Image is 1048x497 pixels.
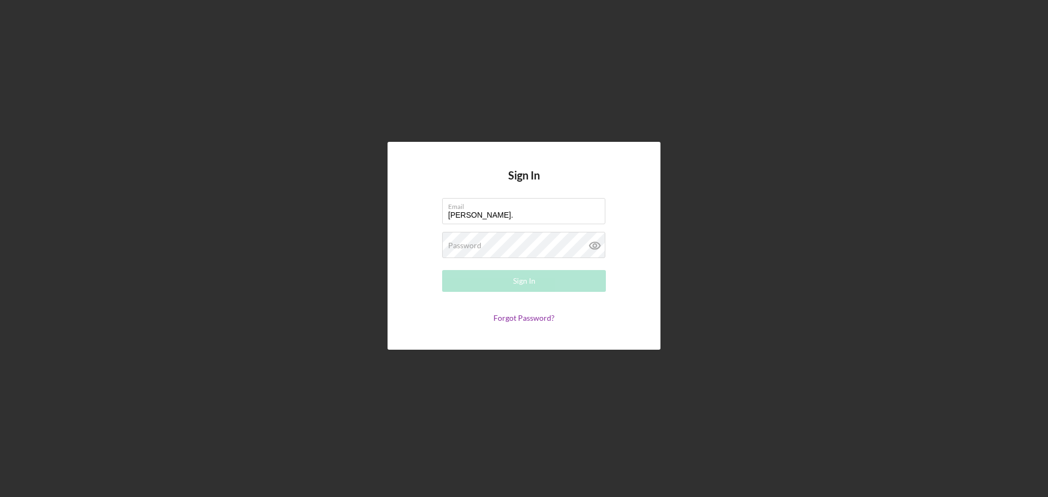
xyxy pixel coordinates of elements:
label: Password [448,241,481,250]
button: Sign In [442,270,606,292]
label: Email [448,199,605,211]
a: Forgot Password? [493,313,555,322]
div: Sign In [513,270,535,292]
h4: Sign In [508,169,540,198]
